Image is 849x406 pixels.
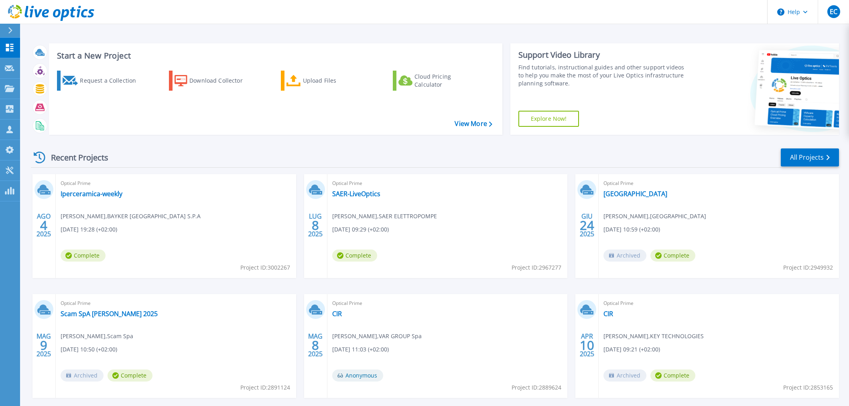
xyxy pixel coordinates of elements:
div: Recent Projects [31,148,119,167]
div: Upload Files [303,73,367,89]
span: Archived [61,369,104,382]
span: Project ID: 2967277 [512,263,561,272]
span: 24 [580,222,594,229]
span: Complete [108,369,152,382]
div: LUG 2025 [308,211,323,240]
span: Archived [603,369,646,382]
span: [PERSON_NAME] , BAYKER [GEOGRAPHIC_DATA] S.P.A [61,212,201,221]
span: [DATE] 09:21 (+02:00) [603,345,660,354]
div: Support Video Library [518,50,687,60]
span: Anonymous [332,369,383,382]
span: 4 [40,222,47,229]
a: Request a Collection [57,71,146,91]
a: Scam SpA [PERSON_NAME] 2025 [61,310,158,318]
span: [DATE] 19:28 (+02:00) [61,225,117,234]
a: SAER-LiveOptics [332,190,380,198]
span: Project ID: 2949932 [783,263,833,272]
span: Project ID: 2891124 [240,383,290,392]
span: [PERSON_NAME] , [GEOGRAPHIC_DATA] [603,212,706,221]
div: Download Collector [189,73,254,89]
span: [DATE] 09:29 (+02:00) [332,225,389,234]
span: [PERSON_NAME] , SAER ELETTROPOMPE [332,212,437,221]
div: APR 2025 [579,331,595,360]
div: AGO 2025 [36,211,51,240]
span: [DATE] 11:03 (+02:00) [332,345,389,354]
span: [PERSON_NAME] , KEY TECHNOLOGIES [603,332,704,341]
div: GIU 2025 [579,211,595,240]
a: Download Collector [169,71,258,91]
span: [DATE] 10:50 (+02:00) [61,345,117,354]
span: Archived [603,250,646,262]
span: Project ID: 2889624 [512,383,561,392]
a: CIR [603,310,613,318]
span: Complete [61,250,106,262]
a: View More [455,120,492,128]
div: Cloud Pricing Calculator [414,73,479,89]
span: Optical Prime [61,299,291,308]
span: [PERSON_NAME] , VAR GROUP Spa [332,332,422,341]
span: 8 [312,342,319,349]
span: [DATE] 10:59 (+02:00) [603,225,660,234]
div: MAG 2025 [36,331,51,360]
span: Optical Prime [332,299,563,308]
span: [PERSON_NAME] , Scam Spa [61,332,133,341]
span: Project ID: 3002267 [240,263,290,272]
h3: Start a New Project [57,51,492,60]
a: Upload Files [281,71,370,91]
span: 10 [580,342,594,349]
div: MAG 2025 [308,331,323,360]
a: Iperceramica-weekly [61,190,122,198]
div: Find tutorials, instructional guides and other support videos to help you make the most of your L... [518,63,687,87]
a: CIR [332,310,342,318]
span: Complete [332,250,377,262]
a: Explore Now! [518,111,579,127]
a: Cloud Pricing Calculator [393,71,482,91]
span: 8 [312,222,319,229]
div: Request a Collection [80,73,144,89]
a: All Projects [781,148,839,166]
span: Complete [650,250,695,262]
span: 9 [40,342,47,349]
span: Optical Prime [603,179,834,188]
span: Optical Prime [332,179,563,188]
a: [GEOGRAPHIC_DATA] [603,190,667,198]
span: Project ID: 2853165 [783,383,833,392]
span: Optical Prime [603,299,834,308]
span: Complete [650,369,695,382]
span: Optical Prime [61,179,291,188]
span: EC [830,8,837,15]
